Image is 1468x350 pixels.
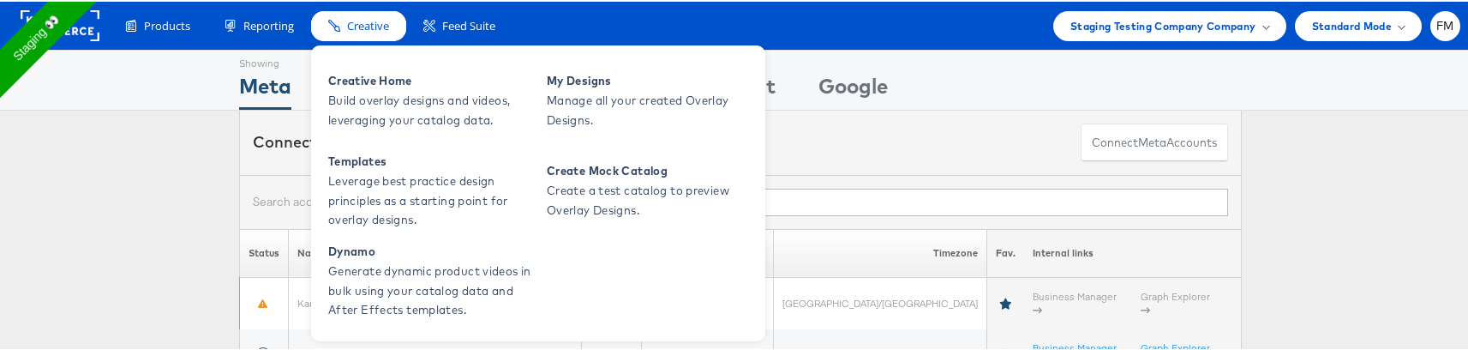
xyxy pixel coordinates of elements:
[774,227,987,276] th: Timezone
[144,16,190,33] span: Products
[347,16,389,33] span: Creative
[289,227,582,276] th: Name
[538,57,757,142] a: My Designs Manage all your created Overlay Designs.
[328,69,534,89] span: Creative Home
[320,57,538,142] a: Creative Home Build overlay designs and videos, leveraging your catalog data.
[328,150,534,170] span: Templates
[328,260,534,318] span: Generate dynamic product videos in bulk using your catalog data and After Effects templates.
[1312,15,1392,33] span: Standard Mode
[1141,288,1210,315] a: Graph Explorer
[328,240,534,260] span: Dynamo
[547,160,752,179] span: Create Mock Catalog
[538,147,757,232] a: Create Mock Catalog Create a test catalog to preview Overlay Designs.
[547,69,752,89] span: My Designs
[1033,288,1117,315] a: Business Manager
[320,237,538,323] a: Dynamo Generate dynamic product videos in bulk using your catalog data and After Effects templates.
[442,16,495,33] span: Feed Suite
[1436,19,1454,30] span: FM
[818,69,888,108] div: Google
[328,89,534,129] span: Build overlay designs and videos, leveraging your catalog data.
[366,187,1228,214] input: Filter
[239,69,291,108] div: Meta
[253,130,441,152] div: Connected accounts
[1138,133,1166,149] span: meta
[328,170,534,228] span: Leverage best practice design principles as a starting point for overlay designs.
[297,295,459,308] a: Kargo Commerce Staging Sandbox
[547,179,752,219] span: Create a test catalog to preview Overlay Designs.
[1070,15,1256,33] span: Staging Testing Company Company
[320,147,538,232] a: Templates Leverage best practice design principles as a starting point for overlay designs.
[774,276,987,328] td: [GEOGRAPHIC_DATA]/[GEOGRAPHIC_DATA]
[1081,122,1228,160] button: ConnectmetaAccounts
[240,227,289,276] th: Status
[547,89,752,129] span: Manage all your created Overlay Designs.
[243,16,294,33] span: Reporting
[239,49,291,69] div: Showing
